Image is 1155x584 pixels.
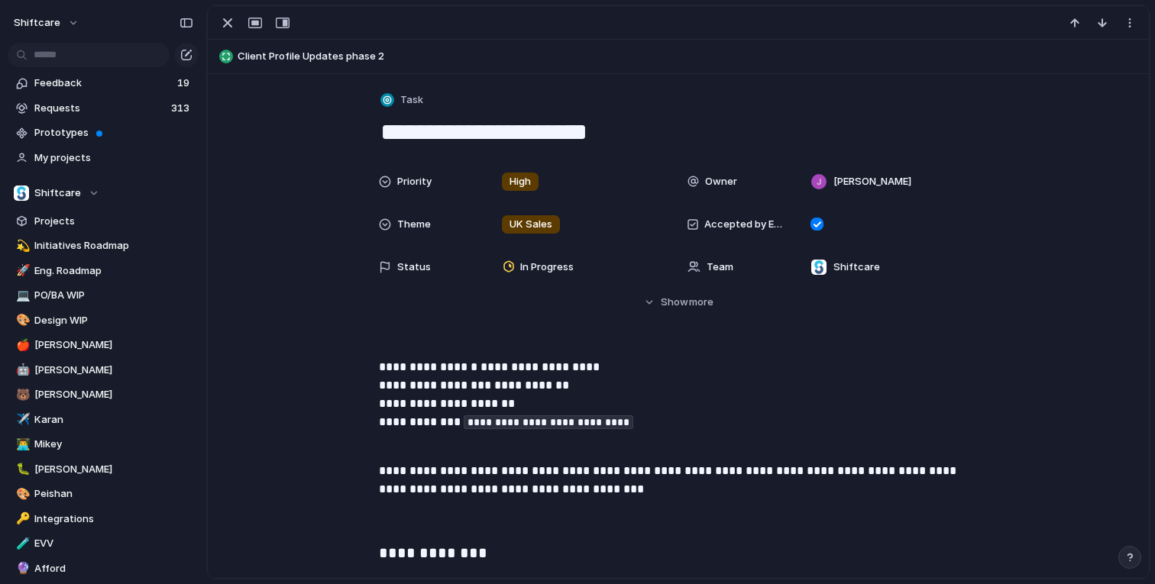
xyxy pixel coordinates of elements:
[238,49,1142,64] span: Client Profile Updates phase 2
[34,125,193,140] span: Prototypes
[833,260,880,275] span: Shiftcare
[16,535,27,553] div: 🧪
[16,460,27,478] div: 🐛
[34,101,167,116] span: Requests
[8,458,199,481] a: 🐛[PERSON_NAME]
[8,182,199,205] button: Shiftcare
[8,309,199,332] a: 🎨Design WIP
[400,92,423,108] span: Task
[510,174,531,189] span: High
[704,217,785,232] span: Accepted by Engineering
[8,234,199,257] a: 💫Initiatives Roadmap
[8,433,199,456] a: 👨‍💻Mikey
[520,260,574,275] span: In Progress
[14,561,29,576] button: 🔮
[510,217,552,232] span: UK Sales
[14,238,29,253] button: 💫
[34,462,193,477] span: [PERSON_NAME]
[34,412,193,428] span: Karan
[14,337,29,353] button: 🍎
[8,284,199,307] a: 💻PO/BA WIP
[14,511,29,527] button: 🔑
[397,217,431,232] span: Theme
[34,561,193,576] span: Afford
[14,363,29,378] button: 🤖
[8,508,199,531] a: 🔑Integrations
[34,337,193,353] span: [PERSON_NAME]
[34,387,193,402] span: [PERSON_NAME]
[397,174,432,189] span: Priority
[34,536,193,551] span: EVV
[16,386,27,404] div: 🐻
[833,174,911,189] span: [PERSON_NAME]
[8,482,199,505] a: 🎨Peishan
[14,387,29,402] button: 🐻
[16,510,27,528] div: 🔑
[8,147,199,169] a: My projects
[7,11,87,35] button: shiftcare
[377,89,428,111] button: Task
[14,263,29,279] button: 🚀
[8,210,199,233] a: Projects
[8,121,199,144] a: Prototypes
[34,288,193,303] span: PO/BA WIP
[34,437,193,452] span: Mikey
[34,238,193,253] span: Initiatives Roadmap
[8,334,199,357] a: 🍎[PERSON_NAME]
[14,536,29,551] button: 🧪
[34,150,193,166] span: My projects
[34,263,193,279] span: Eng. Roadmap
[16,287,27,305] div: 💻
[14,462,29,477] button: 🐛
[34,214,193,229] span: Projects
[661,295,688,310] span: Show
[689,295,713,310] span: more
[705,174,737,189] span: Owner
[8,72,199,95] a: Feedback19
[8,383,199,406] a: 🐻[PERSON_NAME]
[14,288,29,303] button: 💻
[16,237,27,255] div: 💫
[8,260,199,282] a: 🚀Eng. Roadmap
[16,337,27,354] div: 🍎
[34,313,193,328] span: Design WIP
[8,532,199,555] a: 🧪EVV
[16,311,27,329] div: 🎨
[379,289,978,316] button: Showmore
[16,486,27,503] div: 🎨
[16,560,27,577] div: 🔮
[707,260,733,275] span: Team
[14,412,29,428] button: ✈️
[16,262,27,279] div: 🚀
[14,486,29,502] button: 🎨
[8,97,199,120] a: Requests313
[177,76,192,91] span: 19
[8,408,199,431] a: ✈️Karan
[14,437,29,452] button: 👨‍💻
[14,15,60,31] span: shiftcare
[34,486,193,502] span: Peishan
[8,557,199,580] a: 🔮Afford
[215,44,1142,69] button: Client Profile Updates phase 2
[16,436,27,453] div: 👨‍💻
[34,186,81,201] span: Shiftcare
[16,411,27,428] div: ✈️
[34,363,193,378] span: [PERSON_NAME]
[8,359,199,382] a: 🤖[PERSON_NAME]
[14,313,29,328] button: 🎨
[34,76,173,91] span: Feedback
[171,101,192,116] span: 313
[34,511,193,527] span: Integrations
